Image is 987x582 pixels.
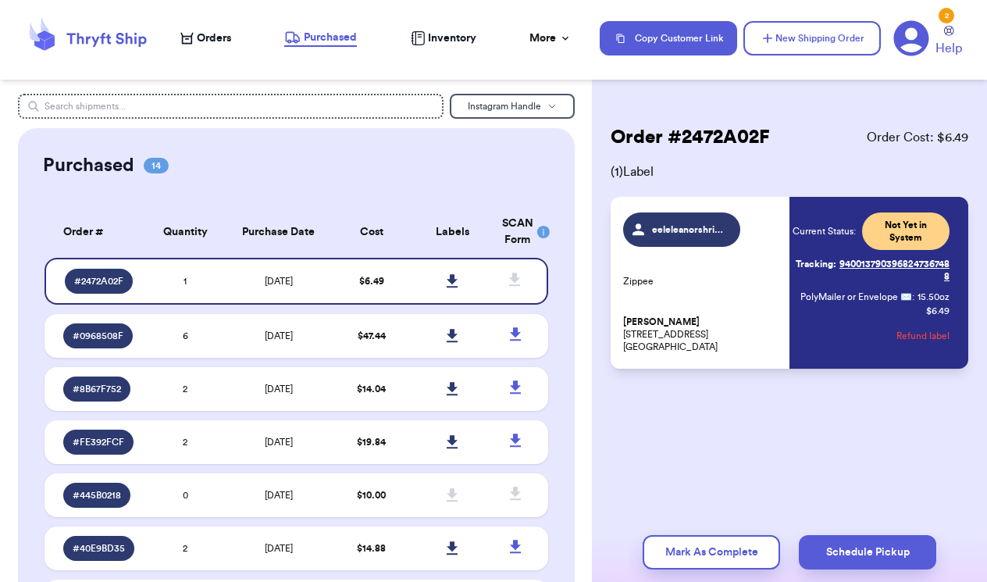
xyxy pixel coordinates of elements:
span: Inventory [428,30,476,46]
p: Zippee [623,275,780,287]
div: 2 [939,8,954,23]
a: Purchased [284,30,357,47]
button: Mark As Complete [643,535,780,570]
span: # 0968508F [73,330,123,342]
span: 2 [183,437,187,447]
span: # 40E9BD35 [73,542,125,555]
span: [DATE] [265,491,293,500]
span: $ 6.49 [359,277,384,286]
span: Help [935,39,962,58]
span: [DATE] [265,437,293,447]
span: $ 47.44 [358,331,386,341]
span: $ 14.04 [357,384,386,394]
span: Order Cost: $ 6.49 [867,128,968,147]
th: Cost [331,206,412,258]
span: 2 [183,384,187,394]
span: Tracking: [796,258,836,270]
span: Current Status: [793,225,856,237]
button: New Shipping Order [743,21,881,55]
span: 6 [183,331,188,341]
span: [DATE] [265,544,293,553]
span: [DATE] [265,331,293,341]
span: 2 [183,544,187,553]
span: [PERSON_NAME] [623,316,700,328]
div: More [529,30,572,46]
a: Orders [180,30,231,46]
th: Quantity [145,206,226,258]
span: 1 [184,277,187,286]
a: Tracking:9400137903968247367488 [793,252,950,289]
a: 2 [893,20,929,56]
span: 0 [183,491,188,500]
button: Schedule Pickup [799,535,936,570]
span: eeleleanorshriver [652,223,726,236]
h2: Purchased [43,153,134,178]
span: [DATE] [265,384,293,394]
span: # 445B0218 [73,489,121,502]
p: $ 6.49 [926,305,950,317]
p: [STREET_ADDRESS] [GEOGRAPHIC_DATA] [623,316,780,353]
span: Purchased [304,30,357,45]
span: 14 [144,158,169,173]
span: # 8B67F752 [73,383,121,395]
span: : [912,291,914,303]
th: Purchase Date [226,206,331,258]
div: SCAN Form [502,216,529,248]
span: Instagram Handle [468,102,541,111]
span: $ 10.00 [357,491,386,500]
span: Orders [197,30,231,46]
span: [DATE] [265,277,293,286]
input: Search shipments... [18,94,444,119]
a: Help [935,26,962,58]
th: Order # [45,206,145,258]
button: Refund label [896,319,950,353]
h2: Order # 2472A02F [611,125,770,150]
button: Instagram Handle [450,94,575,119]
span: PolyMailer or Envelope ✉️ [800,292,912,302]
span: $ 19.84 [357,437,386,447]
button: Copy Customer Link [600,21,737,55]
span: # FE392FCF [73,436,124,448]
th: Labels [412,206,492,258]
span: # 2472A02F [74,275,123,287]
span: Not Yet in System [871,219,940,244]
span: $ 14.88 [357,544,386,553]
span: 15.50 oz [918,291,950,303]
span: ( 1 ) Label [611,162,968,181]
a: Inventory [411,30,476,46]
